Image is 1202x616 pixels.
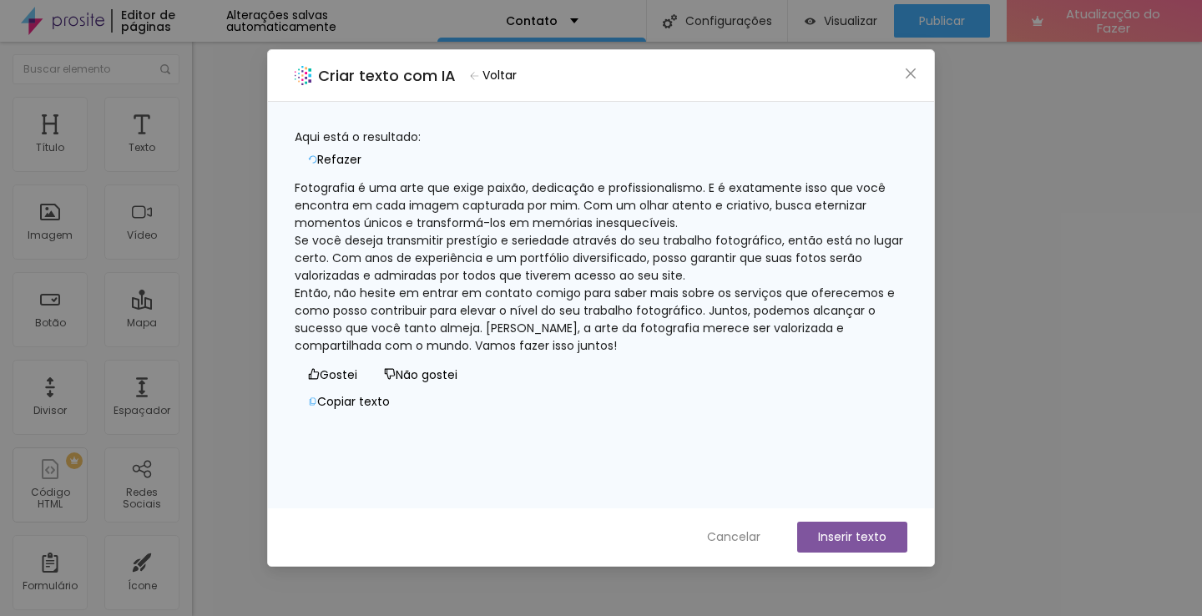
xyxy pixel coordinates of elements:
button: Refazer [295,146,375,173]
button: Copiar texto [295,388,403,415]
button: Não gostei [371,361,471,388]
font: Refazer [317,151,361,168]
button: Cancelar [690,522,777,553]
font: Cancelar [707,528,760,545]
font: Criar texto com IA [318,65,456,86]
span: fechar [904,67,917,80]
button: Fechar [902,65,920,83]
button: Voltar [462,63,524,88]
font: Inserir texto [818,528,886,545]
font: Não gostei [396,366,457,383]
font: Então, não hesite em entrar em contato comigo para saber mais sobre os serviços que oferecemos e ... [295,285,898,354]
font: Copiar texto [317,393,390,410]
font: Voltar [482,67,517,83]
button: Inserir texto [797,522,907,553]
span: como [308,368,320,380]
font: Fotografia é uma arte que exige paixão, dedicação e profissionalismo. E é exatamente isso que voc... [295,179,889,231]
font: Se você deseja transmitir prestígio e seriedade através do seu trabalho fotográfico, então está n... [295,232,907,284]
font: Aqui está o resultado: [295,129,421,145]
button: Gostei [295,361,371,388]
font: Gostei [320,366,357,383]
span: não gosto [384,368,396,380]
